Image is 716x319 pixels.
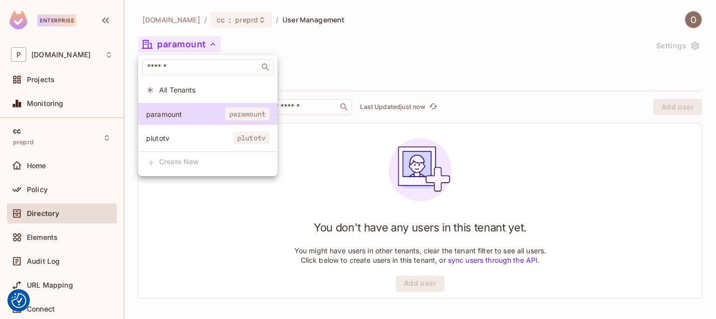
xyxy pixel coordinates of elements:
[146,133,233,143] span: plutotv
[225,107,269,120] span: paramount
[159,85,269,95] span: All Tenants
[233,131,269,144] span: plutotv
[11,293,26,308] button: Consent Preferences
[138,127,277,149] div: Show only users with a role in this tenant: plutotv
[11,293,26,308] img: Revisit consent button
[146,109,225,119] span: paramount
[138,104,277,125] div: Show only users with a role in this tenant: paramount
